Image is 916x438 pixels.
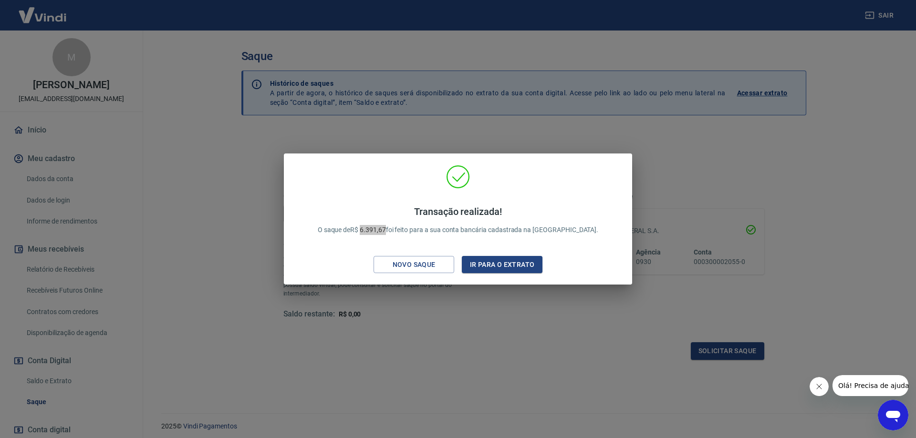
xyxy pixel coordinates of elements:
iframe: Mensagem da empresa [833,375,908,396]
p: O saque de R$ 6.391,67 foi feito para a sua conta bancária cadastrada na [GEOGRAPHIC_DATA]. [318,206,599,235]
button: Ir para o extrato [462,256,542,274]
h4: Transação realizada! [318,206,599,217]
iframe: Fechar mensagem [810,377,829,396]
button: Novo saque [374,256,454,274]
span: Olá! Precisa de ajuda? [6,7,80,14]
iframe: Botão para abrir a janela de mensagens [878,400,908,430]
div: Novo saque [381,259,447,271]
